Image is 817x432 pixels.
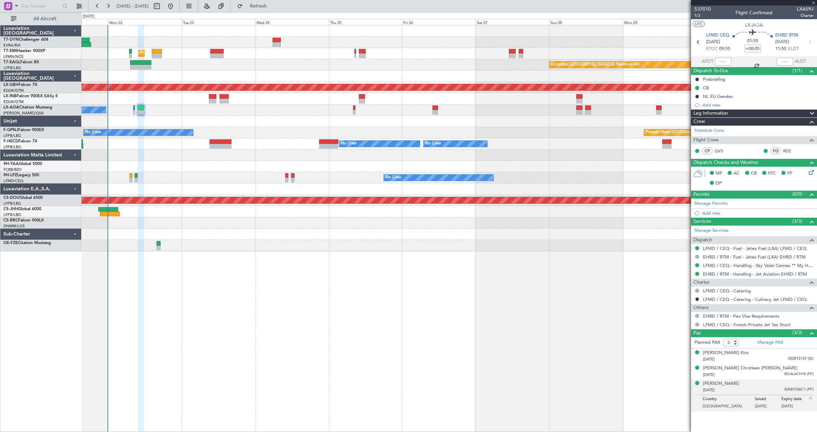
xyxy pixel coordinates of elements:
a: LFPB/LBG [3,133,21,138]
span: LXA59J [797,5,814,13]
a: F-HECDFalcon 7X [3,139,37,143]
a: LFMD / CEQ - Handling - Sky Valet Cannes ** My Handling**LFMD / CEQ [703,263,814,268]
p: [DATE] [781,404,808,410]
a: LFPB/LBG [3,212,21,217]
p: Expiry date [781,397,808,404]
span: ELDT [788,46,799,52]
div: Flight Confirmed [736,9,772,16]
span: [DATE] [703,387,715,393]
span: AC [733,170,740,177]
span: (3/3) [792,218,802,225]
div: Mon 22 [108,19,181,25]
p: [GEOGRAPHIC_DATA] [703,404,755,410]
span: [DATE] [706,39,720,46]
span: Services [693,218,711,226]
div: No Crew [85,127,101,138]
span: [DATE] [775,39,789,46]
a: Manage PAX [757,339,783,346]
a: LFMN/NCE [3,54,24,59]
a: 9H-LPZLegacy 500 [3,173,39,177]
a: QVS [715,148,730,154]
span: Others [693,304,708,312]
div: Sat 27 [476,19,549,25]
span: ETOT [706,46,717,52]
span: T7-EMI [3,49,17,53]
a: CS-JHHGlobal 6000 [3,207,41,211]
span: LX-GBH [3,83,18,87]
span: F-GPNJ [3,128,18,132]
div: CB [703,85,709,91]
p: Issued [755,397,781,404]
a: EDLW/DTM [3,88,24,93]
span: LX-AOA [3,105,19,110]
label: Planned PAX [694,339,720,346]
a: T7-EAGLFalcon 8X [3,60,39,64]
a: FCBB/BZV [3,167,22,172]
div: [PERSON_NAME] Chrstiaan [PERSON_NAME] [703,365,797,372]
div: No Crew [425,139,441,149]
div: [PERSON_NAME] [703,380,739,387]
span: ATOT [702,58,713,65]
div: No Crew [386,173,401,183]
span: Leg Information [693,110,728,117]
a: LFMD / CEQ - French Private Jet Tax Short [703,322,791,328]
a: EHRD / RTM - Handling - Jet Aviation EHRD / RTM [703,271,807,277]
a: LX-INBFalcon 900EX EASy II [3,94,58,98]
span: 1/2 [694,13,711,18]
span: All Aircraft [18,16,72,21]
a: EHRD / RTM - Fuel - Jetex Fuel (LXA) EHRD / RTM [703,254,806,260]
a: T7-EMIHawker 900XP [3,49,45,53]
span: LX-AOA [745,22,763,29]
div: Thu 25 [329,19,402,25]
div: Planned Maint [GEOGRAPHIC_DATA] ([GEOGRAPHIC_DATA]) [646,127,754,138]
span: Dispatch Checks and Weather [693,159,758,167]
span: CS-JHH [3,207,18,211]
span: 537010 [694,5,711,13]
span: FP [787,170,792,177]
span: (0/0) [792,190,802,198]
a: DNMM/LOS [3,224,25,229]
span: LX-INB [3,94,17,98]
span: FFC [768,170,776,177]
div: [DATE] [83,14,95,20]
span: (3/3) [792,329,802,336]
a: Manage Permits [694,200,728,207]
span: 11:50 [775,46,786,52]
span: Permits [693,191,709,199]
a: CS-DOUGlobal 6500 [3,196,43,200]
span: [DATE] [703,357,715,362]
div: FO [770,147,781,155]
span: Charter [797,13,814,18]
span: DP [716,180,722,187]
span: LFMD CEQ [706,32,729,39]
a: 9H-YAAGlobal 5000 [3,162,42,166]
img: close [807,395,814,401]
a: EVRA/RIX [3,43,21,48]
button: All Aircraft [8,13,74,24]
span: Charter [693,279,710,287]
a: RDZ [783,148,799,154]
div: Sun 28 [549,19,623,25]
div: Wed 24 [255,19,329,25]
div: Fri 26 [402,19,476,25]
span: IXDR15157 (ID) [788,356,814,362]
div: Prebriefing [703,76,725,82]
a: [PERSON_NAME]/QSA [3,111,44,116]
span: Crew [693,118,705,126]
a: LX-AOACitation Mustang [3,105,52,110]
a: CS-RRCFalcon 900LX [3,218,44,223]
div: Add new [702,210,814,216]
a: T7-DYNChallenger 604 [3,38,48,42]
span: [DATE] - [DATE] [116,3,149,9]
span: F-HECD [3,139,18,143]
span: T7-EAGL [3,60,20,64]
span: [DATE] [703,372,715,377]
a: Schedule Crew [694,127,724,134]
a: LFMD / CEQ - Fuel - Jetex Fuel (LXA) LFMD / CEQ [703,245,806,251]
span: T7-DYN [3,38,19,42]
div: NL EU Gendec [703,93,733,99]
a: Manage Services [694,227,729,234]
span: 9H-LPZ [3,173,17,177]
div: [PERSON_NAME] Kox [703,350,749,356]
span: (1/1) [792,67,802,74]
